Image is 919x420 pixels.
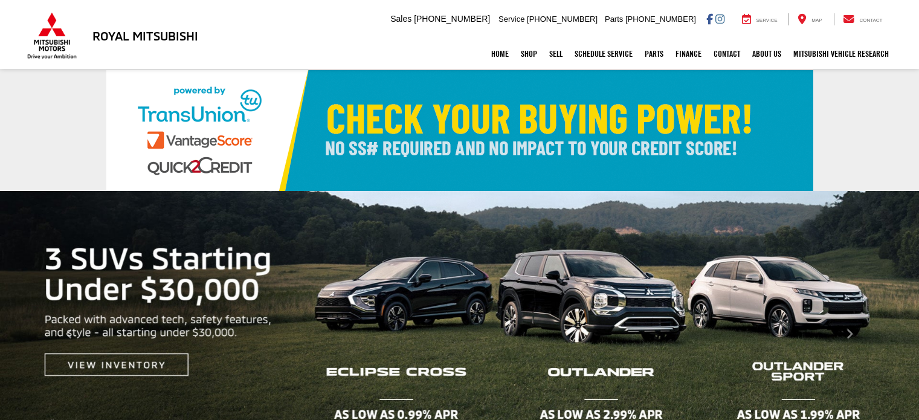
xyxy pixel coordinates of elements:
img: Mitsubishi [25,12,79,59]
span: [PHONE_NUMBER] [527,15,598,24]
a: Map [788,13,831,25]
a: About Us [746,39,787,69]
a: Mitsubishi Vehicle Research [787,39,895,69]
a: Schedule Service: Opens in a new tab [569,39,639,69]
span: Contact [859,18,882,23]
a: Parts: Opens in a new tab [639,39,669,69]
span: [PHONE_NUMBER] [625,15,696,24]
a: Sell [543,39,569,69]
span: Service [498,15,524,24]
a: Facebook: Click to visit our Facebook page [706,14,713,24]
img: Check Your Buying Power [106,70,813,191]
a: Home [485,39,515,69]
span: Map [811,18,822,23]
a: Contact [834,13,892,25]
span: [PHONE_NUMBER] [414,14,490,24]
a: Finance [669,39,708,69]
a: Service [733,13,787,25]
span: Parts [605,15,623,24]
a: Shop [515,39,543,69]
span: Sales [390,14,411,24]
a: Instagram: Click to visit our Instagram page [715,14,724,24]
span: Service [756,18,778,23]
a: Contact [708,39,746,69]
h3: Royal Mitsubishi [92,29,198,42]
